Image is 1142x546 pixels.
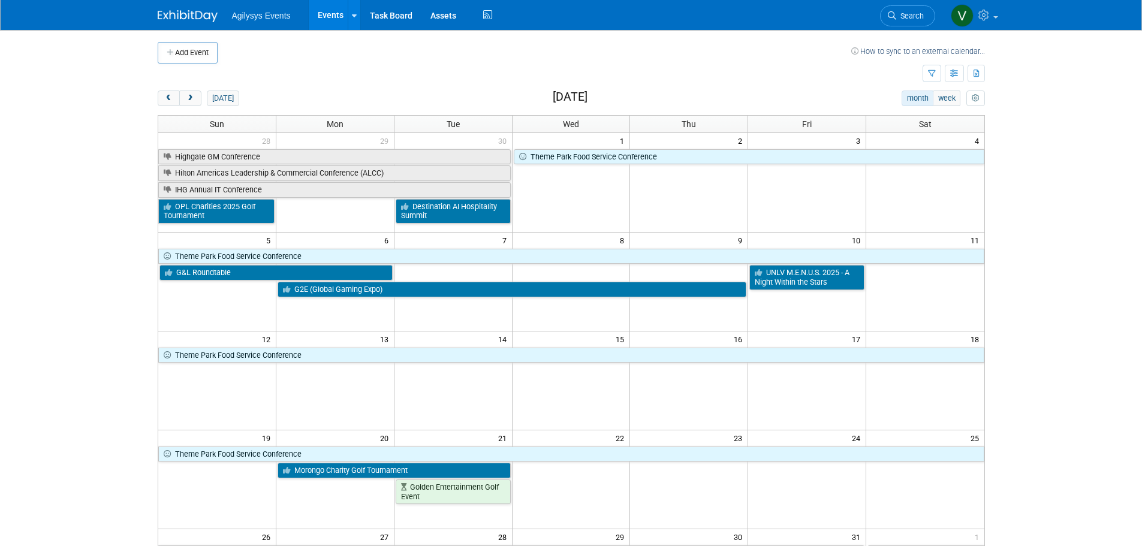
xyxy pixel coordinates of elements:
a: Theme Park Food Service Conference [158,447,984,462]
img: Vaitiare Munoz [951,4,974,27]
a: Highgate GM Conference [158,149,511,165]
span: 13 [379,331,394,346]
span: 26 [261,529,276,544]
a: G2E (Global Gaming Expo) [278,282,746,297]
span: 29 [379,133,394,148]
a: Hilton Americas Leadership & Commercial Conference (ALCC) [158,165,511,181]
span: 5 [265,233,276,248]
span: Sat [919,119,932,129]
button: myCustomButton [966,91,984,106]
a: G&L Roundtable [159,265,393,280]
span: 7 [501,233,512,248]
a: OPL Charities 2025 Golf Tournament [158,199,275,224]
span: Mon [327,119,343,129]
span: 29 [614,529,629,544]
h2: [DATE] [553,91,587,104]
a: Search [880,5,935,26]
span: 10 [851,233,866,248]
span: Sun [210,119,224,129]
span: 25 [969,430,984,445]
span: 6 [383,233,394,248]
span: 1 [619,133,629,148]
img: ExhibitDay [158,10,218,22]
span: 20 [379,430,394,445]
button: week [933,91,960,106]
span: 30 [733,529,748,544]
span: Search [896,11,924,20]
span: 18 [969,331,984,346]
span: 27 [379,529,394,544]
a: IHG Annual IT Conference [158,182,511,198]
span: 8 [619,233,629,248]
span: 3 [855,133,866,148]
button: prev [158,91,180,106]
span: 11 [969,233,984,248]
a: Theme Park Food Service Conference [158,348,984,363]
span: Wed [563,119,579,129]
span: Agilysys Events [232,11,291,20]
a: How to sync to an external calendar... [851,47,985,56]
button: [DATE] [207,91,239,106]
a: Theme Park Food Service Conference [158,249,984,264]
span: 22 [614,430,629,445]
a: Theme Park Food Service Conference [514,149,984,165]
span: 12 [261,331,276,346]
span: 28 [497,529,512,544]
span: 19 [261,430,276,445]
a: Golden Entertainment Golf Event [396,479,511,504]
span: 2 [737,133,748,148]
button: Add Event [158,42,218,64]
button: next [179,91,201,106]
span: 23 [733,430,748,445]
a: Destination AI Hospitality Summit [396,199,511,224]
span: 4 [974,133,984,148]
button: month [902,91,933,106]
span: 31 [851,529,866,544]
i: Personalize Calendar [972,95,980,102]
span: Thu [682,119,696,129]
span: 30 [497,133,512,148]
span: 9 [737,233,748,248]
a: UNLV M.E.N.U.S. 2025 - A Night Within the Stars [749,265,864,289]
span: 28 [261,133,276,148]
a: Morongo Charity Golf Tournament [278,463,511,478]
span: 24 [851,430,866,445]
span: 21 [497,430,512,445]
span: 14 [497,331,512,346]
span: Tue [447,119,460,129]
span: Fri [802,119,812,129]
span: 17 [851,331,866,346]
span: 16 [733,331,748,346]
span: 15 [614,331,629,346]
span: 1 [974,529,984,544]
